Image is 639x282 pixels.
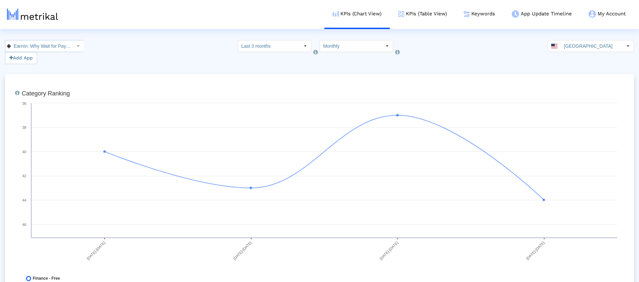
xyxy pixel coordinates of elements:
text: 38 [22,125,26,129]
text: 46 [22,223,26,227]
text: [DATE]-[DATE] [525,241,545,261]
text: 42 [22,174,26,178]
tspan: Category Ranking [22,90,70,97]
text: [DATE]-[DATE] [379,241,399,261]
text: 40 [22,150,26,154]
text: 36 [22,101,26,105]
div: Select [381,40,393,52]
img: app-update-menu-icon.png [512,10,519,18]
img: metrical-logo-light.png [7,9,58,20]
div: Select [300,40,311,52]
img: keywords.png [464,11,470,17]
text: [DATE]-[DATE] [232,241,253,261]
button: Add App [5,52,37,64]
div: Select [72,40,84,52]
span: Finance - Free [33,276,60,281]
text: 44 [22,198,26,202]
div: Select [622,40,634,52]
img: my-account-menu-icon.png [589,10,596,18]
text: [DATE]-[DATE] [86,241,106,261]
img: kpi-table-menu-icon.png [398,11,404,17]
img: kpi-chart-menu-icon.png [333,11,339,17]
